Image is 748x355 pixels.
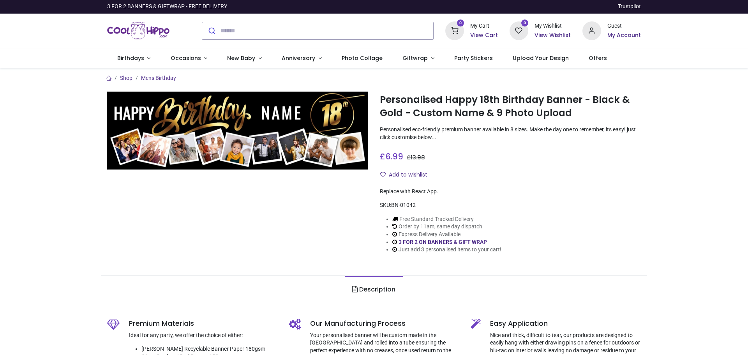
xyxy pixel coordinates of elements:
span: Photo Collage [342,54,383,62]
a: 3 FOR 2 ON BANNERS & GIFT WRAP [399,239,487,245]
a: 0 [510,27,528,33]
span: 13.98 [411,154,425,161]
a: Trustpilot [618,3,641,11]
div: My Cart [470,22,498,30]
li: Just add 3 personalised items to your cart! [392,246,501,254]
a: Anniversary [272,48,332,69]
span: Anniversary [282,54,315,62]
img: Cool Hippo [107,20,169,42]
a: Logo of Cool Hippo [107,20,169,42]
span: Party Stickers [454,54,493,62]
button: Submit [202,22,221,39]
li: Express Delivery Available [392,231,501,238]
span: New Baby [227,54,255,62]
button: Add to wishlistAdd to wishlist [380,168,434,182]
span: £ [380,151,403,162]
a: Mens Birthday [141,75,176,81]
p: Ideal for any party, we offer the choice of either: [129,332,277,339]
div: My Wishlist [535,22,571,30]
span: Birthdays [117,54,144,62]
li: Order by 11am, same day dispatch [392,223,501,231]
span: Offers [589,54,607,62]
sup: 0 [457,19,464,27]
div: 3 FOR 2 BANNERS & GIFTWRAP - FREE DELIVERY [107,3,227,11]
div: SKU: [380,201,641,209]
sup: 0 [521,19,529,27]
h5: Our Manufacturing Process [310,319,459,329]
p: Personalised eco-friendly premium banner available in 8 sizes. Make the day one to remember, its ... [380,126,641,141]
span: 6.99 [385,151,403,162]
a: Shop [120,75,132,81]
i: Add to wishlist [380,172,386,177]
h5: Easy Application [490,319,641,329]
h1: Personalised Happy 18th Birthday Banner - Black & Gold - Custom Name & 9 Photo Upload [380,93,641,120]
a: Description [345,276,403,303]
span: Occasions [171,54,201,62]
span: Upload Your Design [513,54,569,62]
div: Guest [607,22,641,30]
span: BN-01042 [391,202,416,208]
li: Free Standard Tracked Delivery [392,215,501,223]
span: Giftwrap [402,54,428,62]
div: Replace with React App. [380,188,641,196]
a: 0 [445,27,464,33]
a: Giftwrap [392,48,444,69]
li: [PERSON_NAME] Recyclable Banner Paper 180gsm [141,345,277,353]
a: My Account [607,32,641,39]
a: Occasions [161,48,217,69]
a: Birthdays [107,48,161,69]
img: Personalised Happy 18th Birthday Banner - Black & Gold - Custom Name & 9 Photo Upload [107,92,368,170]
a: New Baby [217,48,272,69]
h5: Premium Materials [129,319,277,329]
span: £ [407,154,425,161]
a: View Wishlist [535,32,571,39]
a: View Cart [470,32,498,39]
